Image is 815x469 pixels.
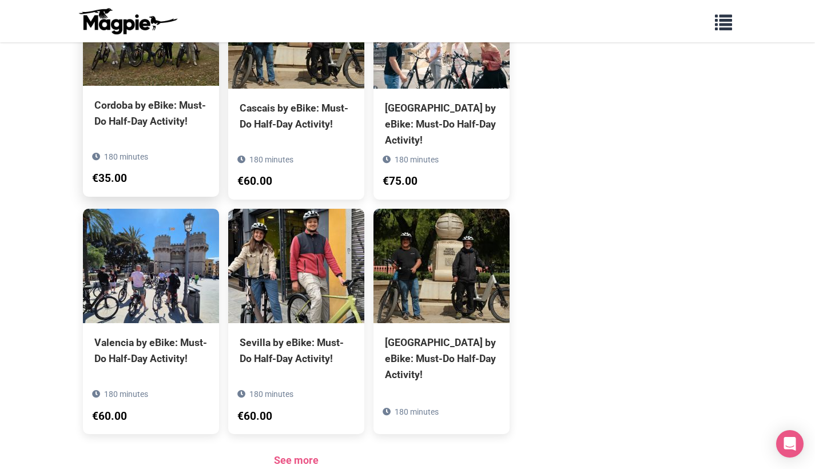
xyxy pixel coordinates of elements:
[776,430,804,458] div: Open Intercom Messenger
[104,389,148,399] span: 180 minutes
[249,155,293,164] span: 180 minutes
[237,408,272,426] div: €60.00
[83,209,219,418] a: Valencia by eBike: Must-Do Half-Day Activity! 180 minutes €60.00
[249,389,293,399] span: 180 minutes
[383,173,418,190] div: €75.00
[373,209,510,323] img: Lisbon by eBike: Must-Do Half-Day Activity!
[395,407,439,416] span: 180 minutes
[373,209,510,434] a: [GEOGRAPHIC_DATA] by eBike: Must-Do Half-Day Activity! 180 minutes
[92,408,127,426] div: €60.00
[237,173,272,190] div: €60.00
[385,335,498,383] div: [GEOGRAPHIC_DATA] by eBike: Must-Do Half-Day Activity!
[228,209,364,418] a: Sevilla by eBike: Must-Do Half-Day Activity! 180 minutes €60.00
[240,335,353,367] div: Sevilla by eBike: Must-Do Half-Day Activity!
[240,100,353,132] div: Cascais by eBike: Must-Do Half-Day Activity!
[104,152,148,161] span: 180 minutes
[94,335,208,367] div: Valencia by eBike: Must-Do Half-Day Activity!
[274,454,319,466] a: See more
[94,97,208,129] div: Cordoba by eBike: Must-Do Half-Day Activity!
[76,7,179,35] img: logo-ab69f6fb50320c5b225c76a69d11143b.png
[228,209,364,323] img: Sevilla by eBike: Must-Do Half-Day Activity!
[92,170,127,188] div: €35.00
[395,155,439,164] span: 180 minutes
[385,100,498,148] div: [GEOGRAPHIC_DATA] by eBike: Must-Do Half-Day Activity!
[83,209,219,323] img: Valencia by eBike: Must-Do Half-Day Activity!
